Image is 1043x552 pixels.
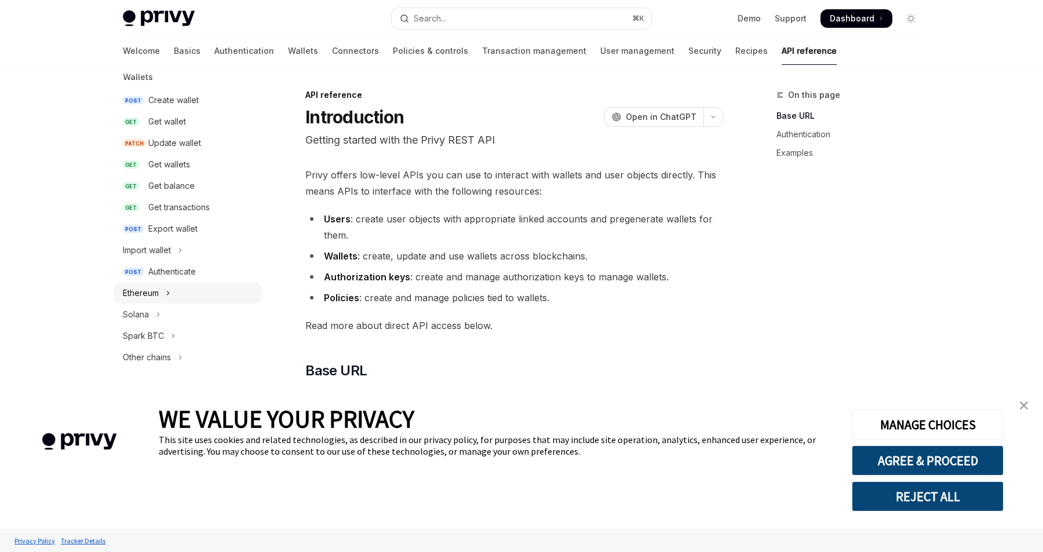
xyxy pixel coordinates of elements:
[852,445,1004,476] button: AGREE & PROCEED
[114,133,262,153] a: PATCHUpdate wallet
[305,107,404,127] h1: Introduction
[123,182,139,191] span: GET
[148,179,195,193] div: Get balance
[392,8,651,29] button: Open search
[305,132,723,148] p: Getting started with the Privy REST API
[632,14,644,23] span: ⌘ K
[1012,394,1035,417] a: close banner
[788,88,840,102] span: On this page
[123,329,164,343] div: Spark BTC
[123,286,159,300] div: Ethereum
[782,37,837,65] a: API reference
[123,203,139,212] span: GET
[159,404,414,434] span: WE VALUE YOUR PRIVACY
[688,37,721,65] a: Security
[12,531,58,551] a: Privacy Policy
[148,136,201,150] div: Update wallet
[820,9,892,28] a: Dashboard
[776,125,929,144] a: Authentication
[332,37,379,65] a: Connectors
[148,93,199,107] div: Create wallet
[214,37,274,65] a: Authentication
[114,304,262,325] button: Toggle Solana section
[114,347,262,368] button: Toggle Other chains section
[324,271,410,283] strong: Authorization keys
[114,218,262,239] a: POSTExport wallet
[852,410,1004,440] button: MANAGE CHOICES
[17,416,141,467] img: company logo
[1020,401,1028,410] img: close banner
[305,211,723,243] li: : create user objects with appropriate linked accounts and pregenerate wallets for them.
[305,248,723,264] li: : create, update and use wallets across blockchains.
[482,37,586,65] a: Transaction management
[114,176,262,196] a: GETGet balance
[393,37,468,65] a: Policies & controls
[123,96,144,105] span: POST
[114,326,262,346] button: Toggle Spark BTC section
[626,111,696,123] span: Open in ChatGPT
[123,118,139,126] span: GET
[305,317,723,334] span: Read more about direct API access below.
[735,37,768,65] a: Recipes
[123,308,149,321] div: Solana
[174,37,200,65] a: Basics
[58,531,108,551] a: Tracker Details
[148,200,210,214] div: Get transactions
[123,139,146,148] span: PATCH
[830,13,874,24] span: Dashboard
[114,154,262,175] a: GETGet wallets
[324,213,351,225] strong: Users
[305,269,723,285] li: : create and manage authorization keys to manage wallets.
[159,434,834,457] div: This site uses cookies and related technologies, as described in our privacy policy, for purposes...
[604,107,703,127] button: Open in ChatGPT
[123,225,144,233] span: POST
[123,243,171,257] div: Import wallet
[305,290,723,306] li: : create and manage policies tied to wallets.
[305,167,723,199] span: Privy offers low-level APIs you can use to interact with wallets and user objects directly. This ...
[123,160,139,169] span: GET
[123,10,195,27] img: light logo
[324,292,359,304] strong: Policies
[114,283,262,304] button: Toggle Ethereum section
[114,240,262,261] button: Toggle Import wallet section
[414,12,446,25] div: Search...
[114,261,262,282] a: POSTAuthenticate
[775,13,807,24] a: Support
[305,361,367,380] span: Base URL
[123,37,160,65] a: Welcome
[123,268,144,276] span: POST
[738,13,761,24] a: Demo
[600,37,674,65] a: User management
[148,158,190,171] div: Get wallets
[305,89,723,101] div: API reference
[852,481,1004,511] button: REJECT ALL
[114,90,262,111] a: POSTCreate wallet
[148,115,186,129] div: Get wallet
[324,250,358,262] strong: Wallets
[902,9,920,28] button: Toggle dark mode
[148,222,198,236] div: Export wallet
[114,111,262,132] a: GETGet wallet
[114,197,262,218] a: GETGet transactions
[776,107,929,125] a: Base URL
[776,144,929,162] a: Examples
[148,265,196,279] div: Authenticate
[123,350,171,364] div: Other chains
[288,37,318,65] a: Wallets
